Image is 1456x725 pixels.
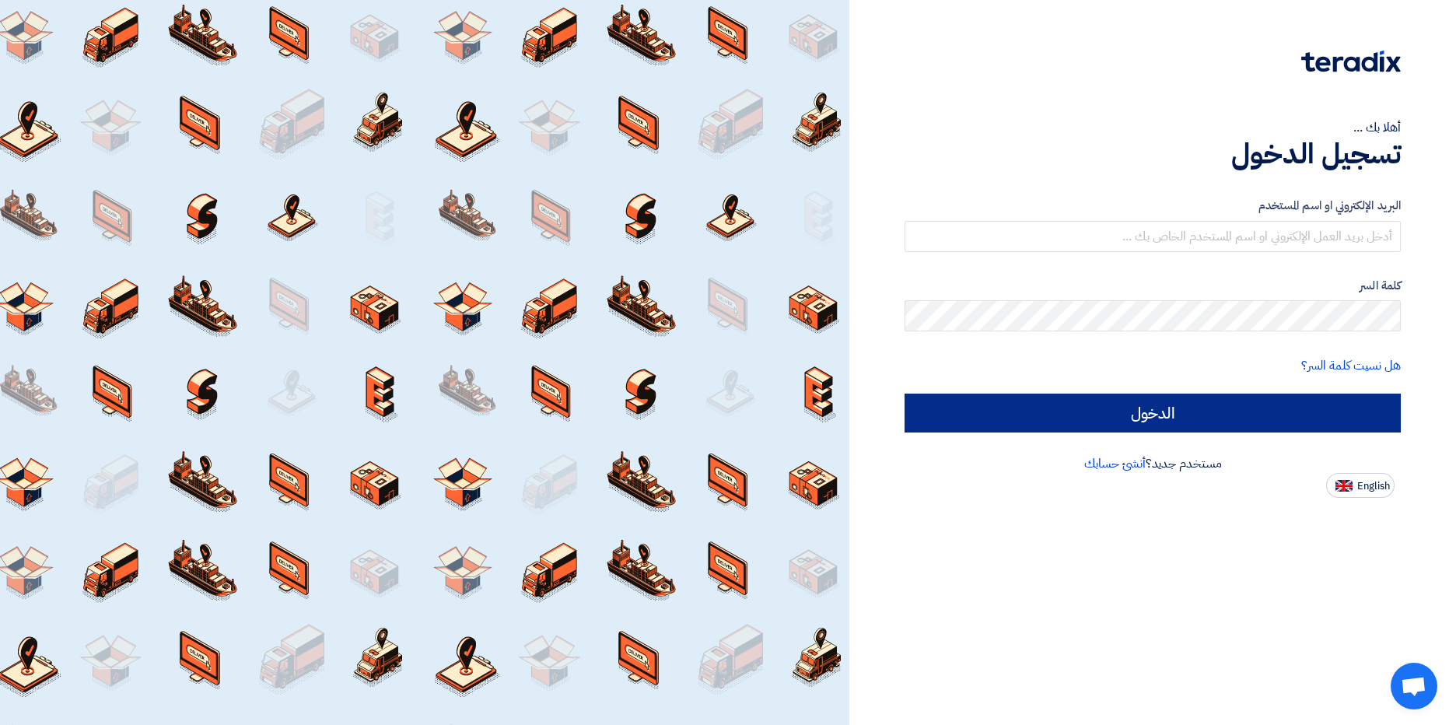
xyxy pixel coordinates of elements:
[905,118,1401,137] div: أهلا بك ...
[905,197,1401,215] label: البريد الإلكتروني او اسم المستخدم
[1326,473,1395,498] button: English
[1357,481,1390,492] span: English
[1335,480,1353,492] img: en-US.png
[905,221,1401,252] input: أدخل بريد العمل الإلكتروني او اسم المستخدم الخاص بك ...
[905,454,1401,473] div: مستخدم جديد؟
[905,277,1401,295] label: كلمة السر
[1301,356,1401,375] a: هل نسيت كلمة السر؟
[1391,663,1437,709] div: Open chat
[1301,51,1401,72] img: Teradix logo
[905,394,1401,433] input: الدخول
[1084,454,1146,473] a: أنشئ حسابك
[905,137,1401,171] h1: تسجيل الدخول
